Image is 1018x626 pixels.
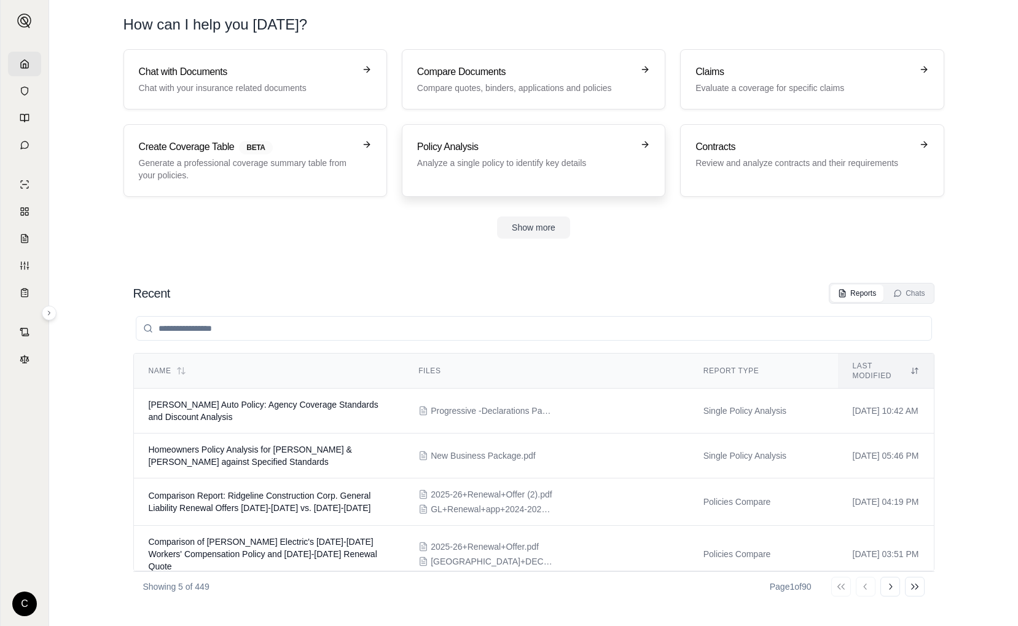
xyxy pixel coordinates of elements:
[431,503,554,515] span: GL+Renewal+app+2024-2025.pdf
[417,157,633,169] p: Analyze a single policy to identify key details
[133,285,170,302] h2: Recent
[695,65,911,79] h3: Claims
[404,354,688,389] th: Files
[149,537,377,571] span: Comparison of Conley Electric's 2024-2025 Workers' Compensation Policy and 2025-2026 Renewal Quote
[838,478,934,526] td: [DATE] 04:19 PM
[143,580,209,593] p: Showing 5 of 449
[149,445,352,467] span: Homeowners Policy Analysis for Joseph Spicuzza & Kacie Ricciotti against Specified Standards
[123,124,387,197] a: Create Coverage TableBETAGenerate a professional coverage summary table from your policies.
[853,361,919,381] div: Last modified
[8,106,41,130] a: Prompt Library
[838,434,934,478] td: [DATE] 05:46 PM
[139,82,354,94] p: Chat with your insurance related documents
[689,389,838,434] td: Single Policy Analysis
[12,9,37,33] button: Expand sidebar
[689,478,838,526] td: Policies Compare
[431,405,554,417] span: Progressive -Declarations Page - Nicholas.pdf
[695,140,911,154] h3: Contracts
[417,65,633,79] h3: Compare Documents
[417,140,633,154] h3: Policy Analysis
[886,285,932,302] button: Chats
[689,526,838,583] td: Policies Compare
[12,592,37,616] div: C
[680,49,944,109] a: ClaimsEvaluate a coverage for specific claims
[838,389,934,434] td: [DATE] 10:42 AM
[149,366,390,376] div: Name
[770,580,812,593] div: Page 1 of 90
[8,199,41,224] a: Policy Comparisons
[8,347,41,371] a: Legal Search Engine
[42,306,57,320] button: Expand sidebar
[831,285,883,302] button: Reports
[8,79,41,103] a: Documents Vault
[689,434,838,478] td: Single Policy Analysis
[431,541,539,553] span: 2025-26+Renewal+Offer.pdf
[149,491,371,513] span: Comparison Report: Ridgeline Construction Corp. General Liability Renewal Offers 2024-2025 vs. 20...
[8,253,41,278] a: Custom Report
[431,450,535,462] span: New Business Package.pdf
[695,82,911,94] p: Evaluate a coverage for specific claims
[17,14,32,28] img: Expand sidebar
[139,157,354,181] p: Generate a professional coverage summary table from your policies.
[417,82,633,94] p: Compare quotes, binders, applications and policies
[431,488,552,501] span: 2025-26+Renewal+Offer (2).pdf
[497,216,570,239] button: Show more
[402,124,665,197] a: Policy AnalysisAnalyze a single policy to identify key details
[680,124,944,197] a: ContractsReview and analyze contracts and their requirements
[239,141,272,154] span: BETA
[689,354,838,389] th: Report Type
[123,49,387,109] a: Chat with DocumentsChat with your insurance related documents
[8,172,41,197] a: Single Policy
[139,65,354,79] h3: Chat with Documents
[8,280,41,305] a: Coverage Table
[8,133,41,157] a: Chat
[402,49,665,109] a: Compare DocumentsCompare quotes, binders, applications and policies
[123,15,944,34] h1: How can I help you [DATE]?
[695,157,911,169] p: Review and analyze contracts and their requirements
[149,400,378,422] span: Robbie Nicholas Auto Policy: Agency Coverage Standards and Discount Analysis
[431,555,554,568] span: HARTFORD+DEC+PAGE++-+2024-2025.pdf
[8,226,41,251] a: Claim Coverage
[838,288,876,298] div: Reports
[893,288,925,298] div: Chats
[8,320,41,344] a: Contract Analysis
[838,526,934,583] td: [DATE] 03:51 PM
[139,140,354,154] h3: Create Coverage Table
[8,52,41,76] a: Home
